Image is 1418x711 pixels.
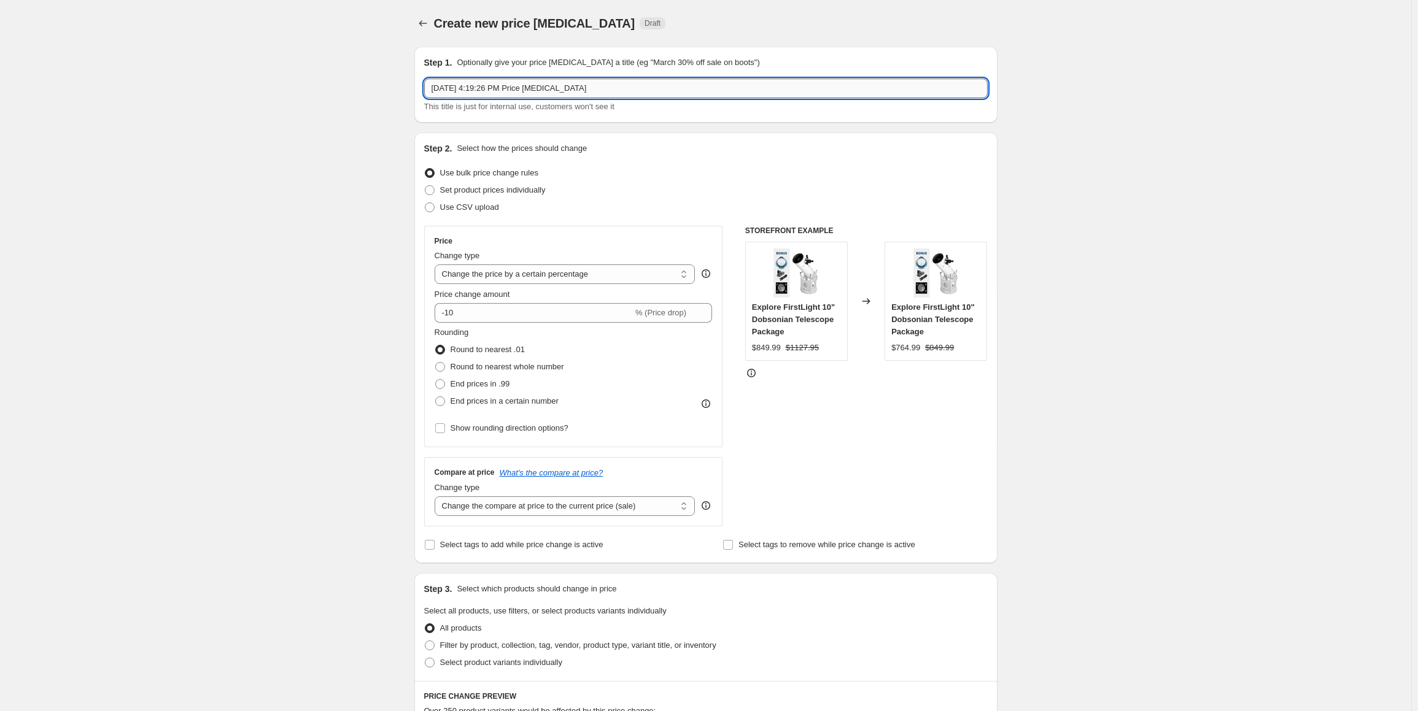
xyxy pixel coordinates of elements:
span: % (Price drop) [635,308,686,317]
div: $849.99 [752,342,781,354]
span: Explore FirstLight 10" Dobsonian Telescope Package [891,302,974,336]
span: Create new price [MEDICAL_DATA] [434,17,635,30]
span: Price change amount [435,290,510,299]
img: FL-DOB10_V2_80x.jpg [772,248,821,298]
span: Explore FirstLight 10" Dobsonian Telescope Package [752,302,835,336]
input: 30% off holiday sale [424,79,988,98]
p: Optionally give your price [MEDICAL_DATA] a title (eg "March 30% off sale on boots") [457,56,759,69]
div: $764.99 [891,342,920,354]
span: End prices in a certain number [451,396,559,405]
span: Show rounding direction options? [451,423,568,432]
h3: Price [435,236,452,246]
span: Set product prices individually [440,185,546,194]
span: Rounding [435,328,469,337]
span: Use CSV upload [440,202,499,212]
h2: Step 1. [424,56,452,69]
h2: Step 3. [424,583,452,595]
strike: $1127.95 [786,342,819,354]
strike: $849.99 [925,342,954,354]
img: FL-DOB10_V2_80x.jpg [912,248,961,298]
h6: STOREFRONT EXAMPLE [745,226,988,236]
span: Change type [435,483,480,492]
span: Draft [645,18,661,28]
span: Round to nearest whole number [451,362,564,371]
p: Select which products should change in price [457,583,616,595]
h6: PRICE CHANGE PREVIEW [424,691,988,701]
span: All products [440,623,482,632]
span: Select product variants individually [440,658,562,667]
span: Select tags to remove while price change is active [738,540,915,549]
p: Select how the prices should change [457,142,587,155]
span: This title is just for internal use, customers won't see it [424,102,614,111]
span: Select tags to add while price change is active [440,540,603,549]
h2: Step 2. [424,142,452,155]
span: Use bulk price change rules [440,168,538,177]
button: What's the compare at price? [500,468,603,477]
h3: Compare at price [435,467,495,477]
div: help [700,267,712,280]
span: Round to nearest .01 [451,345,525,354]
input: -15 [435,303,633,323]
span: Change type [435,251,480,260]
span: Filter by product, collection, tag, vendor, product type, variant title, or inventory [440,640,716,650]
span: Select all products, use filters, or select products variants individually [424,606,667,615]
div: help [700,499,712,512]
span: End prices in .99 [451,379,510,388]
button: Price change jobs [414,15,432,32]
